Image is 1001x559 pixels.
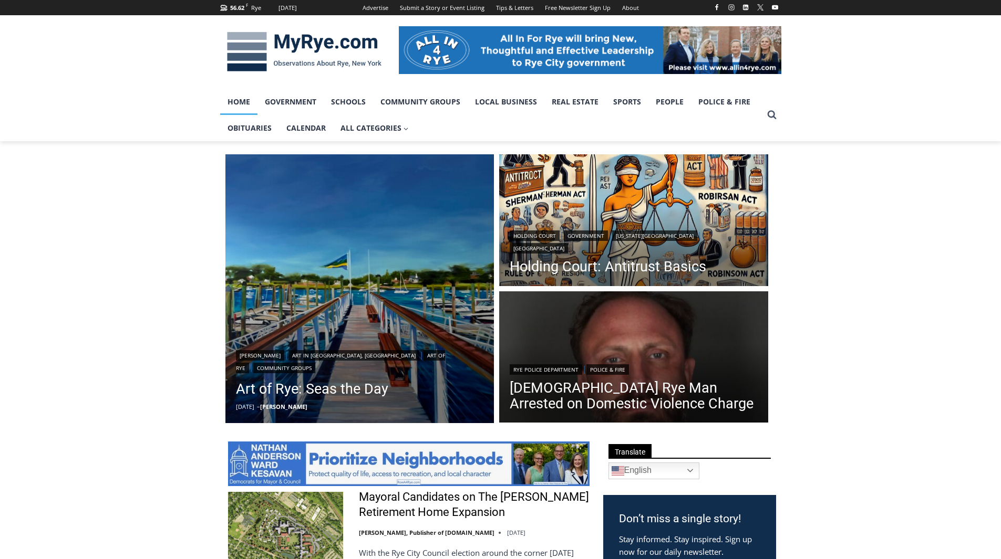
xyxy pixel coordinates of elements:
a: YouTube [769,1,781,14]
div: Rye [251,3,261,13]
a: Schools [324,89,373,115]
a: Real Estate [544,89,606,115]
a: English [608,462,699,479]
a: Read More Holding Court: Antitrust Basics [499,154,768,289]
a: Community Groups [253,363,315,373]
a: Community Groups [373,89,468,115]
a: [US_STATE][GEOGRAPHIC_DATA] [612,230,697,241]
img: All in for Rye [399,26,781,73]
img: MyRye.com [220,25,388,79]
a: Police & Fire [691,89,758,115]
span: F [246,2,248,8]
img: en [612,465,624,477]
img: [PHOTO: Seas the Day - Shenorock Shore Club Marina, Rye 36” X 48” Oil on canvas, Commissioned & E... [225,154,494,423]
div: | [510,362,758,375]
span: 56.62 [230,4,244,12]
a: [PERSON_NAME] [236,350,284,361]
time: [DATE] [507,529,525,536]
a: Holding Court [510,230,560,241]
time: [DATE] [236,403,254,410]
a: Read More 42 Year Old Rye Man Arrested on Domestic Violence Charge [499,291,768,426]
p: Stay informed. Stay inspired. Sign up now for our daily newsletter. [619,533,760,558]
a: [GEOGRAPHIC_DATA] [510,243,568,254]
a: Read More Art of Rye: Seas the Day [225,154,494,423]
a: Government [257,89,324,115]
a: Holding Court: Antitrust Basics [510,259,758,275]
a: Home [220,89,257,115]
a: People [648,89,691,115]
span: Translate [608,444,652,458]
a: [DEMOGRAPHIC_DATA] Rye Man Arrested on Domestic Violence Charge [510,380,758,412]
a: [PERSON_NAME] [260,403,307,410]
a: [PERSON_NAME], Publisher of [DOMAIN_NAME] [359,529,494,536]
a: Government [564,230,608,241]
span: All Categories [340,122,409,134]
a: Calendar [279,115,333,141]
a: All Categories [333,115,416,141]
a: Mayoral Candidates on The [PERSON_NAME] Retirement Home Expansion [359,490,590,520]
a: Police & Fire [586,364,629,375]
a: Art in [GEOGRAPHIC_DATA], [GEOGRAPHIC_DATA] [288,350,419,361]
a: X [754,1,767,14]
a: Sports [606,89,648,115]
a: Obituaries [220,115,279,141]
a: Local Business [468,89,544,115]
img: Holding Court Anti Trust Basics Illustration DALLE 2025-10-14 [499,154,768,289]
div: | | | [510,228,758,254]
div: [DATE] [278,3,297,13]
a: Linkedin [739,1,752,14]
span: – [257,403,260,410]
a: Art of Rye: Seas the Day [236,378,484,399]
a: Facebook [710,1,723,14]
button: View Search Form [762,106,781,124]
div: | | | [236,348,484,373]
a: Instagram [725,1,738,14]
nav: Primary Navigation [220,89,762,142]
img: (PHOTO: Rye PD arrested Michael P. O’Connell, age 42 of Rye, NY, on a domestic violence charge on... [499,291,768,426]
h3: Don’t miss a single story! [619,511,760,528]
a: Rye Police Department [510,364,582,375]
